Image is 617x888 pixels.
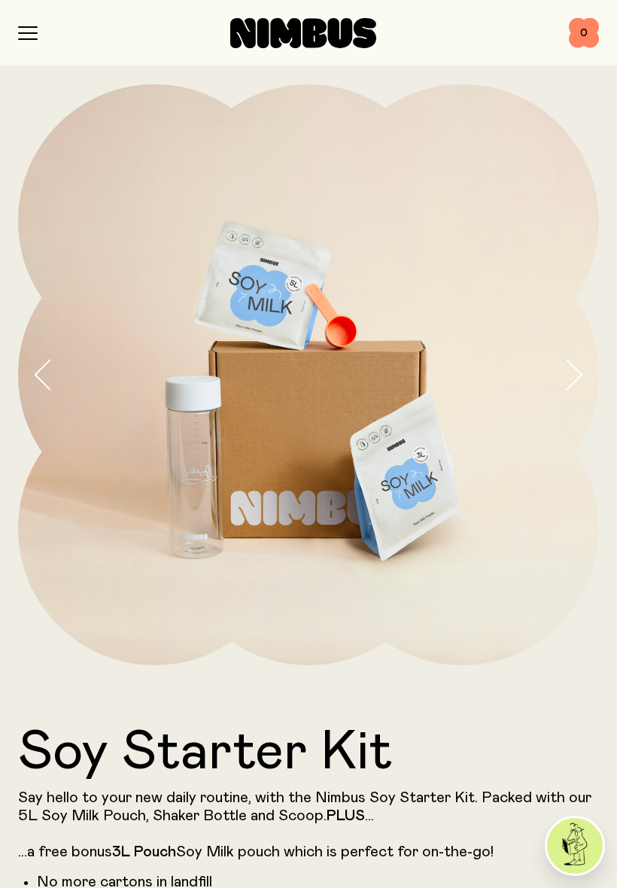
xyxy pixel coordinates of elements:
strong: PLUS [327,808,365,823]
button: 0 [569,18,599,48]
h1: Soy Starter Kit [18,725,599,780]
strong: 3L [112,844,130,859]
strong: Pouch [134,844,176,859]
img: agent [547,818,603,874]
p: Say hello to your new daily routine, with the Nimbus Soy Starter Kit. Packed with our 5L Soy Milk... [18,789,599,861]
